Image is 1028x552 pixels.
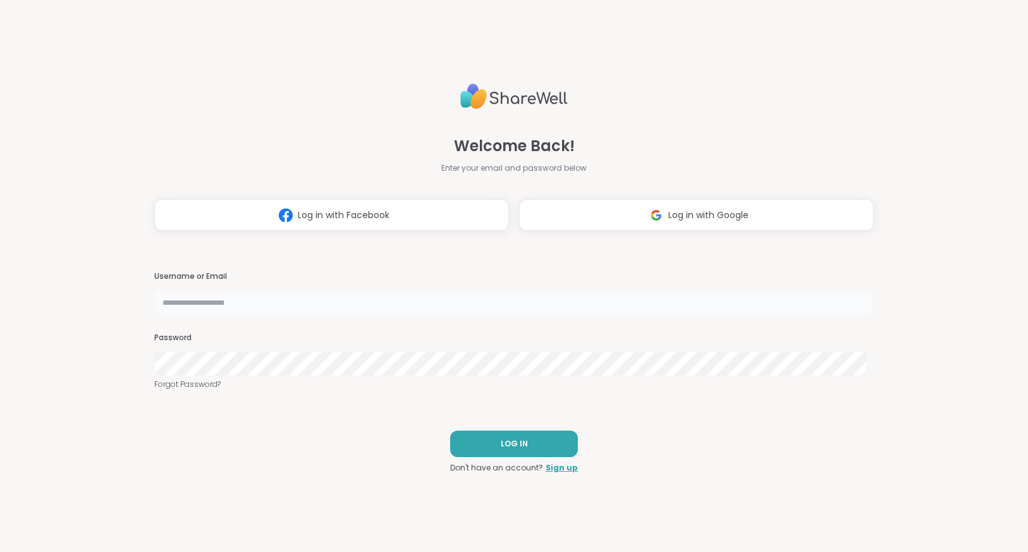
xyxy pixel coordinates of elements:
img: ShareWell Logomark [644,204,668,227]
a: Forgot Password? [154,379,874,390]
span: Log in with Google [668,209,749,222]
img: ShareWell Logomark [274,204,298,227]
button: Log in with Facebook [154,199,509,231]
span: LOG IN [501,438,528,450]
span: Don't have an account? [450,462,543,474]
button: Log in with Google [519,199,874,231]
h3: Username or Email [154,271,874,282]
span: Enter your email and password below [441,163,587,174]
span: Log in with Facebook [298,209,389,222]
a: Sign up [546,462,578,474]
span: Welcome Back! [454,135,575,157]
img: ShareWell Logo [460,78,568,114]
h3: Password [154,333,874,343]
button: LOG IN [450,431,578,457]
